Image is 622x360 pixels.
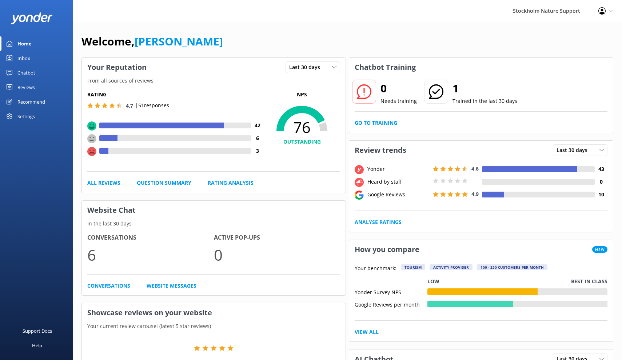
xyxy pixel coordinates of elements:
h4: Conversations [87,233,214,243]
div: Heard by staff [366,178,431,186]
img: yonder-white-logo.png [11,12,53,24]
h3: Your Reputation [82,58,152,77]
p: 6 [87,243,214,267]
h4: 10 [595,191,607,199]
h3: Showcase reviews on your website [82,303,346,322]
h2: 1 [452,80,517,97]
h4: 6 [251,134,264,142]
h5: Rating [87,91,264,99]
span: Last 30 days [289,63,324,71]
div: Google Reviews per month [355,301,427,307]
a: [PERSON_NAME] [135,34,223,49]
div: 100 - 250 customers per month [477,264,547,270]
div: Chatbot [17,65,35,80]
a: Go to Training [355,119,397,127]
div: Tourism [401,264,425,270]
div: Yonder Survey NPS [355,288,427,295]
p: 0 [214,243,340,267]
h3: Website Chat [82,201,346,220]
div: Help [32,338,42,353]
p: From all sources of reviews [82,77,346,85]
div: Recommend [17,95,45,109]
h2: 0 [380,80,417,97]
a: View All [355,328,379,336]
p: Trained in the last 30 days [452,97,517,105]
div: Reviews [17,80,35,95]
h4: 3 [251,147,264,155]
span: 4.7 [126,102,133,109]
h4: OUTSTANDING [264,138,340,146]
span: 4.9 [471,191,479,197]
h4: 0 [595,178,607,186]
p: In the last 30 days [82,220,346,228]
p: Best in class [571,277,607,285]
h4: Active Pop-ups [214,233,340,243]
div: Settings [17,109,35,124]
span: Last 30 days [557,146,592,154]
span: 76 [264,118,340,136]
h3: How you compare [349,240,425,259]
span: 4.6 [471,165,479,172]
p: Needs training [380,97,417,105]
div: Support Docs [23,324,52,338]
p: Low [427,277,439,285]
div: Home [17,36,32,51]
h3: Chatbot Training [349,58,421,77]
div: Google Reviews [366,191,431,199]
div: Inbox [17,51,30,65]
a: Question Summary [137,179,191,187]
p: | 51 responses [135,101,169,109]
h1: Welcome, [81,33,223,50]
span: New [592,246,607,253]
a: Conversations [87,282,130,290]
a: Analyse Ratings [355,218,402,226]
div: Yonder [366,165,431,173]
h4: 42 [251,121,264,129]
p: Your current review carousel (latest 5 star reviews) [82,322,346,330]
p: Your benchmark: [355,264,396,273]
div: Activity Provider [430,264,473,270]
a: All Reviews [87,179,120,187]
h3: Review trends [349,141,412,160]
p: NPS [264,91,340,99]
a: Website Messages [147,282,196,290]
h4: 43 [595,165,607,173]
a: Rating Analysis [208,179,254,187]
